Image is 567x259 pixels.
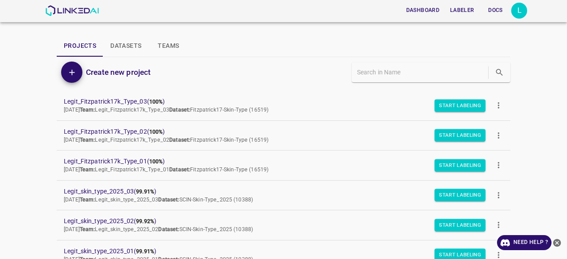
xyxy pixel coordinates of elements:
[148,35,188,57] button: Teams
[57,91,510,120] a: Legit_Fitzpatrick17k_Type_03(100%)[DATE]Team:Legit_Fitzpatrick17k_Type_03Dataset:Fitzpatrick17-Sk...
[80,197,95,203] b: Team:
[489,125,509,145] button: more
[169,107,190,113] b: Dataset:
[435,99,485,112] button: Start Labeling
[435,129,485,142] button: Start Labeling
[80,107,95,113] b: Team:
[64,166,268,173] span: [DATE] Legit_Fitzpatrick17k_Type_01 Fitzpatrick17-Skin-Type (16519)
[57,35,103,57] button: Projects
[511,3,527,19] div: L
[136,218,154,224] b: 99.92%
[490,63,509,81] button: search
[64,226,253,232] span: [DATE] Legit_skin_type_2025_02 SCIN-Skin-Type_2025 (10388)
[551,235,563,250] button: close-help
[149,129,163,135] b: 100%
[64,97,489,106] span: Legit_Fitzpatrick17k_Type_03 ( )
[403,3,443,18] button: Dashboard
[357,66,486,79] input: Search in Name
[57,121,510,151] a: Legit_Fitzpatrick17k_Type_02(100%)[DATE]Team:Legit_Fitzpatrick17k_Type_02Dataset:Fitzpatrick17-Sk...
[103,35,148,57] button: Datasets
[435,189,485,201] button: Start Labeling
[82,66,151,78] a: Create new project
[158,226,179,232] b: Dataset:
[489,155,509,175] button: more
[136,248,154,255] b: 99.91%
[481,3,509,18] button: Docs
[80,137,95,143] b: Team:
[80,166,95,173] b: Team:
[169,137,190,143] b: Dataset:
[435,219,485,231] button: Start Labeling
[64,216,489,226] span: Legit_skin_type_2025_02 ( )
[479,1,511,19] a: Docs
[64,137,268,143] span: [DATE] Legit_Fitzpatrick17k_Type_02 Fitzpatrick17-Skin-Type (16519)
[64,127,489,136] span: Legit_Fitzpatrick17k_Type_02 ( )
[447,3,478,18] button: Labeler
[64,107,268,113] span: [DATE] Legit_Fitzpatrick17k_Type_03 Fitzpatrick17-Skin-Type (16519)
[149,99,163,105] b: 100%
[489,215,509,235] button: more
[80,226,95,232] b: Team:
[149,158,163,165] b: 100%
[489,96,509,116] button: more
[45,5,99,16] img: LinkedAI
[489,185,509,205] button: more
[64,197,253,203] span: [DATE] Legit_skin_type_2025_03 SCIN-Skin-Type_2025 (10388)
[511,3,527,19] button: Open settings
[64,187,489,196] span: Legit_skin_type_2025_03 ( )
[61,62,82,83] button: Add
[57,181,510,210] a: Legit_skin_type_2025_03(99.91%)[DATE]Team:Legit_skin_type_2025_03Dataset:SCIN-Skin-Type_2025 (10388)
[169,166,190,173] b: Dataset:
[497,235,551,250] a: Need Help ?
[64,247,489,256] span: Legit_skin_type_2025_01 ( )
[86,66,151,78] h6: Create new project
[445,1,479,19] a: Labeler
[401,1,445,19] a: Dashboard
[435,159,485,171] button: Start Labeling
[57,151,510,180] a: Legit_Fitzpatrick17k_Type_01(100%)[DATE]Team:Legit_Fitzpatrick17k_Type_01Dataset:Fitzpatrick17-Sk...
[64,157,489,166] span: Legit_Fitzpatrick17k_Type_01 ( )
[158,197,179,203] b: Dataset:
[136,189,154,195] b: 99.91%
[57,210,510,240] a: Legit_skin_type_2025_02(99.92%)[DATE]Team:Legit_skin_type_2025_02Dataset:SCIN-Skin-Type_2025 (10388)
